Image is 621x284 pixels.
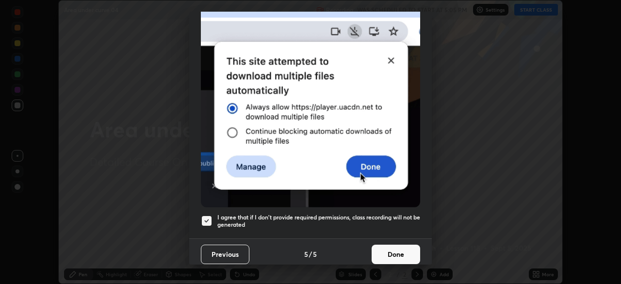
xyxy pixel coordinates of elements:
h4: / [309,249,312,259]
button: Done [372,245,420,264]
button: Previous [201,245,249,264]
h4: 5 [313,249,317,259]
h5: I agree that if I don't provide required permissions, class recording will not be generated [217,214,420,229]
h4: 5 [304,249,308,259]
